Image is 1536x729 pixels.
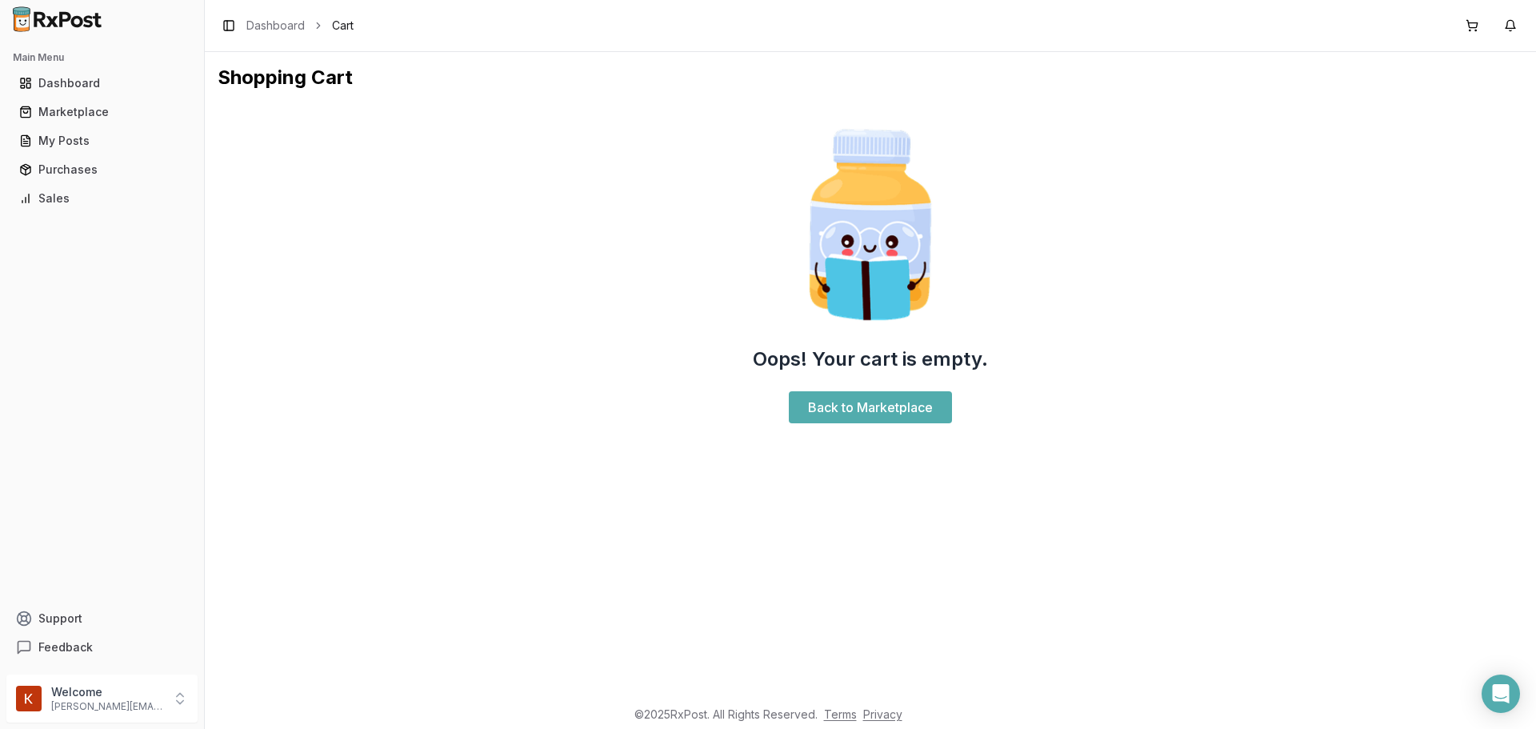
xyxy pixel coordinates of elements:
button: Sales [6,186,198,211]
button: My Posts [6,128,198,154]
div: My Posts [19,133,185,149]
a: Marketplace [13,98,191,126]
button: Purchases [6,157,198,182]
a: Back to Marketplace [789,391,952,423]
h2: Main Menu [13,51,191,64]
a: Purchases [13,155,191,184]
a: Sales [13,184,191,213]
nav: breadcrumb [246,18,354,34]
img: User avatar [16,686,42,711]
a: Terms [824,707,857,721]
div: Open Intercom Messenger [1482,675,1520,713]
div: Purchases [19,162,185,178]
img: Smart Pill Bottle [768,122,973,327]
div: Sales [19,190,185,206]
button: Marketplace [6,99,198,125]
a: Dashboard [13,69,191,98]
a: My Posts [13,126,191,155]
p: Welcome [51,684,162,700]
h2: Oops! Your cart is empty. [753,346,988,372]
p: [PERSON_NAME][EMAIL_ADDRESS][DOMAIN_NAME] [51,700,162,713]
img: RxPost Logo [6,6,109,32]
div: Marketplace [19,104,185,120]
button: Dashboard [6,70,198,96]
button: Support [6,604,198,633]
a: Privacy [863,707,902,721]
button: Feedback [6,633,198,662]
span: Feedback [38,639,93,655]
h1: Shopping Cart [218,65,1523,90]
span: Cart [332,18,354,34]
div: Dashboard [19,75,185,91]
a: Dashboard [246,18,305,34]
